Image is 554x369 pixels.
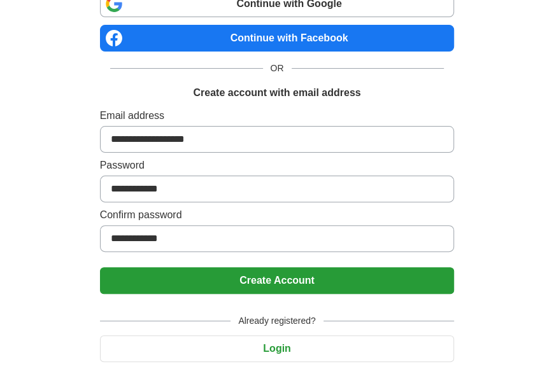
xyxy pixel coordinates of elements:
[193,85,360,101] h1: Create account with email address
[100,108,455,123] label: Email address
[100,267,455,294] button: Create Account
[100,343,455,354] a: Login
[100,158,455,173] label: Password
[231,314,323,328] span: Already registered?
[263,62,292,75] span: OR
[100,335,455,362] button: Login
[100,207,455,223] label: Confirm password
[100,25,455,52] a: Continue with Facebook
